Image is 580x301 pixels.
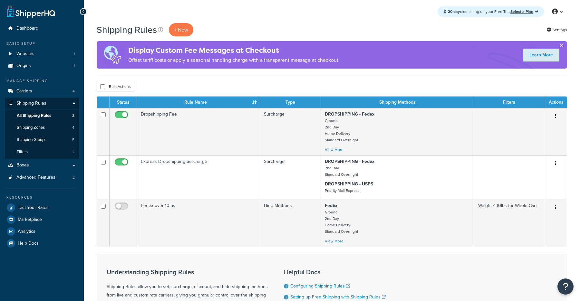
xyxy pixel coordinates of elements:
[17,113,51,118] span: All Shipping Rules
[16,163,29,168] span: Boxes
[5,110,79,122] li: All Shipping Rules
[5,172,79,183] li: Advanced Features
[325,158,374,165] strong: DROPSHIPPING - Fedex
[5,134,79,146] li: Shipping Groups
[290,283,350,289] a: Configuring Shipping Rules
[128,56,340,65] p: Offset tariff costs or apply a seasonal handling charge with a transparent message at checkout.
[5,172,79,183] a: Advanced Features 2
[5,23,79,34] a: Dashboard
[16,101,46,106] span: Shipping Rules
[97,82,134,91] button: Bulk Actions
[5,146,79,158] li: Filters
[260,97,321,108] th: Type
[97,24,157,36] h1: Shipping Rules
[547,25,567,34] a: Settings
[448,9,462,14] strong: 20 days
[321,97,474,108] th: Shipping Methods
[5,110,79,122] a: All Shipping Rules 3
[5,159,79,171] a: Boxes
[438,6,544,17] div: remaining on your Free Trial
[474,200,544,247] td: Weight ≤ 10lbs for Whole Cart
[73,51,75,57] span: 1
[7,5,55,18] a: ShipperHQ Home
[16,51,34,57] span: Websites
[523,49,559,61] a: Learn More
[72,125,74,130] span: 4
[72,113,74,118] span: 3
[16,63,31,69] span: Origins
[97,41,128,69] img: duties-banner-06bc72dcb5fe05cb3f9472aba00be2ae8eb53ab6f0d8bb03d382ba314ac3c341.png
[5,146,79,158] a: Filters 2
[325,147,343,153] a: View More
[325,202,337,209] strong: FedEx
[325,209,358,234] small: Ground 2nd Day Home Delivery Standard Overnight
[18,205,49,211] span: Test Your Rates
[72,175,75,180] span: 2
[110,97,137,108] th: Status
[557,278,574,295] button: Open Resource Center
[137,155,260,200] td: Express Dropshipping Surcharge
[16,175,55,180] span: Advanced Features
[17,149,28,155] span: Filters
[474,97,544,108] th: Filters
[128,45,340,56] h4: Display Custom Fee Messages at Checkout
[5,98,79,109] a: Shipping Rules
[5,122,79,134] a: Shipping Zones 4
[260,155,321,200] td: Surcharge
[325,188,360,193] small: Priority Mail Express
[260,200,321,247] td: Hide Methods
[284,268,390,276] h3: Helpful Docs
[5,48,79,60] a: Websites 1
[325,238,343,244] a: View More
[17,137,46,143] span: Shipping Groups
[107,268,268,276] h3: Understanding Shipping Rules
[16,26,38,31] span: Dashboard
[72,149,74,155] span: 2
[260,108,321,155] td: Surcharge
[5,122,79,134] li: Shipping Zones
[18,217,42,222] span: Marketplace
[18,241,39,246] span: Help Docs
[5,226,79,237] a: Analytics
[5,238,79,249] a: Help Docs
[325,181,373,187] strong: DROPSHIPPING - USPS
[5,202,79,213] a: Test Your Rates
[290,294,386,300] a: Setting up Free Shipping with Shipping Rules
[325,111,374,118] strong: DROPSHIPPING - Fedex
[5,78,79,84] div: Manage Shipping
[5,134,79,146] a: Shipping Groups 5
[5,195,79,200] div: Resources
[5,41,79,46] div: Basic Setup
[17,125,45,130] span: Shipping Zones
[325,118,358,143] small: Ground 2nd Day Home Delivery Standard Overnight
[137,200,260,247] td: Fedex over 10lbs
[5,85,79,97] a: Carriers 4
[5,98,79,159] li: Shipping Rules
[137,108,260,155] td: Dropshipping Fee
[18,229,35,234] span: Analytics
[5,60,79,72] li: Origins
[325,165,358,177] small: 2nd Day Standard Overnight
[5,60,79,72] a: Origins 1
[72,137,74,143] span: 5
[16,89,32,94] span: Carriers
[169,23,193,36] p: + New
[510,9,538,14] a: Select a Plan
[544,97,567,108] th: Actions
[137,97,260,108] th: Rule Name : activate to sort column ascending
[5,214,79,225] a: Marketplace
[5,48,79,60] li: Websites
[72,89,75,94] span: 4
[5,85,79,97] li: Carriers
[73,63,75,69] span: 1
